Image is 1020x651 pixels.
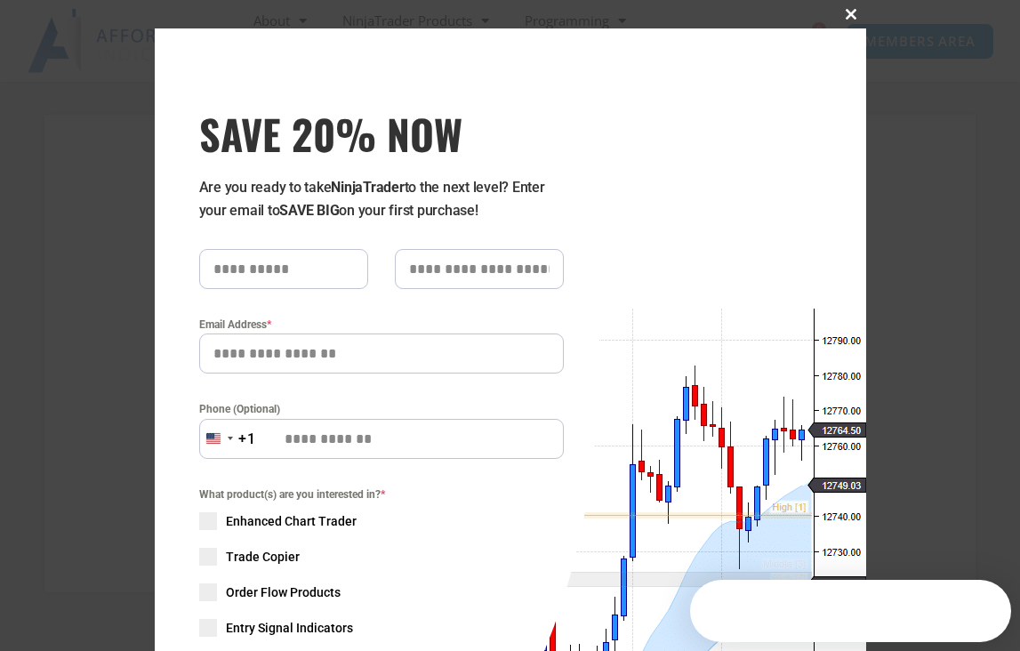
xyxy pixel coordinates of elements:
span: What product(s) are you interested in? [199,486,564,503]
strong: NinjaTrader [331,179,404,196]
label: Enhanced Chart Trader [199,512,564,530]
span: Order Flow Products [226,583,341,601]
p: Are you ready to take to the next level? Enter your email to on your first purchase! [199,176,564,222]
label: Order Flow Products [199,583,564,601]
label: Email Address [199,316,564,334]
div: +1 [238,428,256,451]
label: Phone (Optional) [199,400,564,418]
iframe: Intercom live chat [960,591,1002,633]
label: Entry Signal Indicators [199,619,564,637]
span: SAVE 20% NOW [199,108,564,158]
span: Entry Signal Indicators [226,619,353,637]
button: Selected country [199,419,256,459]
span: Enhanced Chart Trader [226,512,357,530]
span: Trade Copier [226,548,300,566]
iframe: Intercom live chat discovery launcher [690,580,1011,642]
label: Trade Copier [199,548,564,566]
strong: SAVE BIG [279,202,339,219]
